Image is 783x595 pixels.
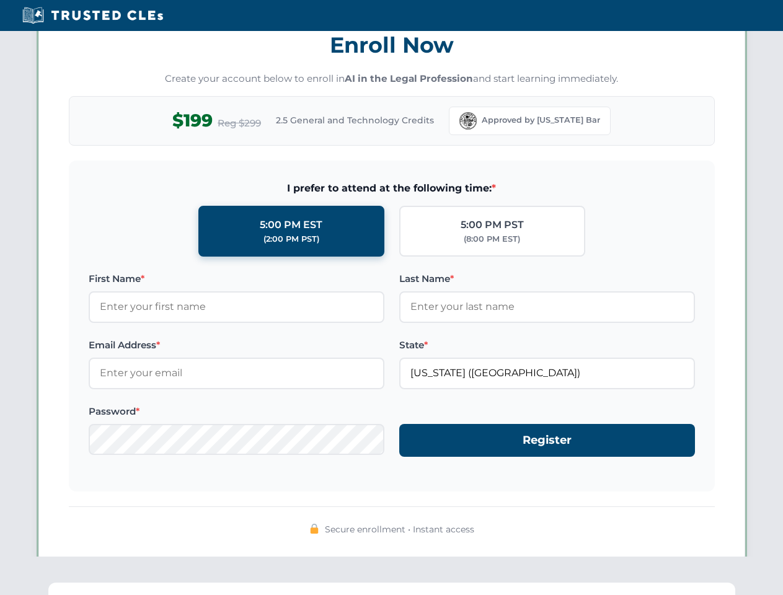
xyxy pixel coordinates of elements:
[399,271,695,286] label: Last Name
[309,524,319,534] img: 🔒
[218,116,261,131] span: Reg $299
[461,217,524,233] div: 5:00 PM PST
[399,358,695,389] input: Florida (FL)
[89,404,384,419] label: Password
[19,6,167,25] img: Trusted CLEs
[464,233,520,245] div: (8:00 PM EST)
[263,233,319,245] div: (2:00 PM PST)
[89,338,384,353] label: Email Address
[89,358,384,389] input: Enter your email
[276,113,434,127] span: 2.5 General and Technology Credits
[69,72,715,86] p: Create your account below to enroll in and start learning immediately.
[260,217,322,233] div: 5:00 PM EST
[399,424,695,457] button: Register
[482,114,600,126] span: Approved by [US_STATE] Bar
[325,522,474,536] span: Secure enrollment • Instant access
[459,112,477,130] img: Florida Bar
[345,73,473,84] strong: AI in the Legal Profession
[69,25,715,64] h3: Enroll Now
[399,291,695,322] input: Enter your last name
[89,180,695,196] span: I prefer to attend at the following time:
[89,291,384,322] input: Enter your first name
[399,338,695,353] label: State
[172,107,213,134] span: $199
[89,271,384,286] label: First Name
